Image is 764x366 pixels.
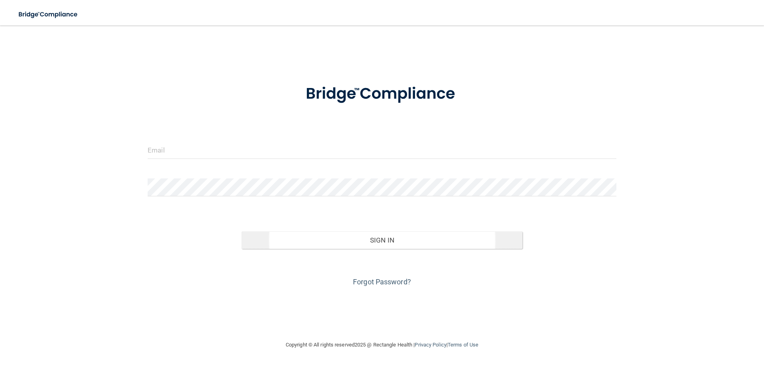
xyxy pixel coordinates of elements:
[353,278,411,286] a: Forgot Password?
[415,342,446,348] a: Privacy Policy
[242,231,523,249] button: Sign In
[148,141,616,159] input: Email
[12,6,85,23] img: bridge_compliance_login_screen.278c3ca4.svg
[289,73,475,115] img: bridge_compliance_login_screen.278c3ca4.svg
[448,342,478,348] a: Terms of Use
[237,332,527,358] div: Copyright © All rights reserved 2025 @ Rectangle Health | |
